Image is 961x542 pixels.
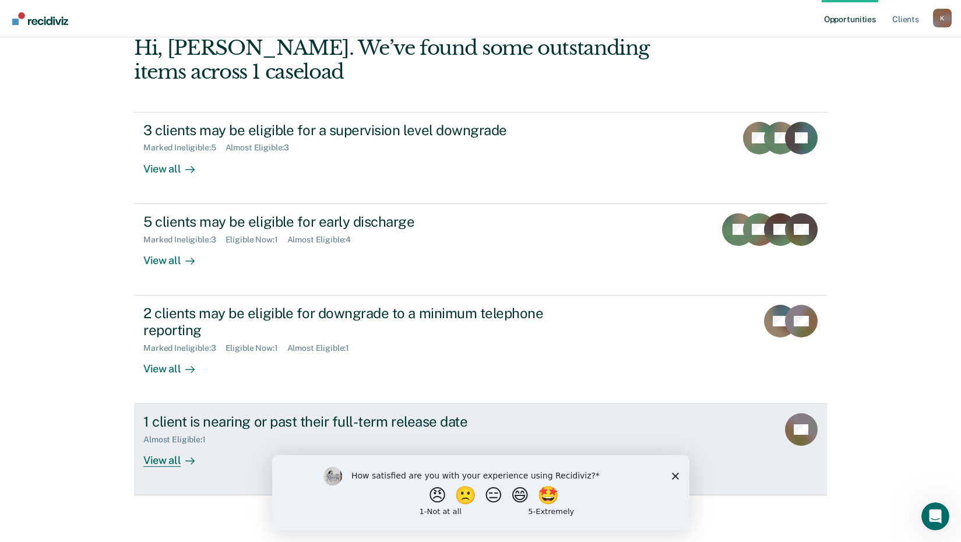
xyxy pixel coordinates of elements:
[921,502,949,530] iframe: Intercom live chat
[143,213,552,230] div: 5 clients may be eligible for early discharge
[143,153,209,175] div: View all
[134,295,827,404] a: 2 clients may be eligible for downgrade to a minimum telephone reportingMarked Ineligible:3Eligib...
[143,244,209,267] div: View all
[143,353,209,375] div: View all
[143,235,225,245] div: Marked Ineligible : 3
[143,122,552,139] div: 3 clients may be eligible for a supervision level downgrade
[143,445,209,467] div: View all
[12,12,68,25] img: Recidiviz
[287,343,359,353] div: Almost Eligible : 1
[143,343,225,353] div: Marked Ineligible : 3
[134,204,827,295] a: 5 clients may be eligible for early dischargeMarked Ineligible:3Eligible Now:1Almost Eligible:4Vi...
[143,305,552,339] div: 2 clients may be eligible for downgrade to a minimum telephone reporting
[226,343,287,353] div: Eligible Now : 1
[933,9,952,27] div: K
[933,9,952,27] button: Profile dropdown button
[143,413,552,430] div: 1 client is nearing or past their full-term release date
[226,235,287,245] div: Eligible Now : 1
[287,235,361,245] div: Almost Eligible : 4
[134,112,827,204] a: 3 clients may be eligible for a supervision level downgradeMarked Ineligible:5Almost Eligible:3Vi...
[134,404,827,495] a: 1 client is nearing or past their full-term release dateAlmost Eligible:1View all
[272,455,689,530] iframe: Survey by Kim from Recidiviz
[143,143,225,153] div: Marked Ineligible : 5
[143,435,215,445] div: Almost Eligible : 1
[134,36,688,84] div: Hi, [PERSON_NAME]. We’ve found some outstanding items across 1 caseload
[226,143,299,153] div: Almost Eligible : 3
